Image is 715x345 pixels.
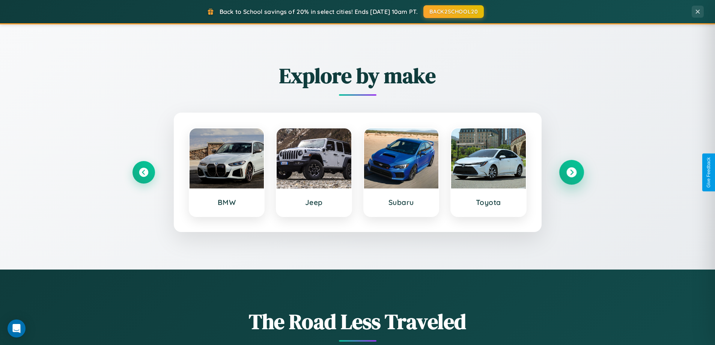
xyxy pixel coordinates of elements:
h3: Jeep [284,198,344,207]
div: Open Intercom Messenger [8,319,26,337]
h3: Toyota [459,198,518,207]
span: Back to School savings of 20% in select cities! Ends [DATE] 10am PT. [220,8,418,15]
h2: Explore by make [132,61,583,90]
h3: BMW [197,198,257,207]
div: Give Feedback [706,157,711,188]
h3: Subaru [372,198,431,207]
button: BACK2SCHOOL20 [423,5,484,18]
h1: The Road Less Traveled [132,307,583,336]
